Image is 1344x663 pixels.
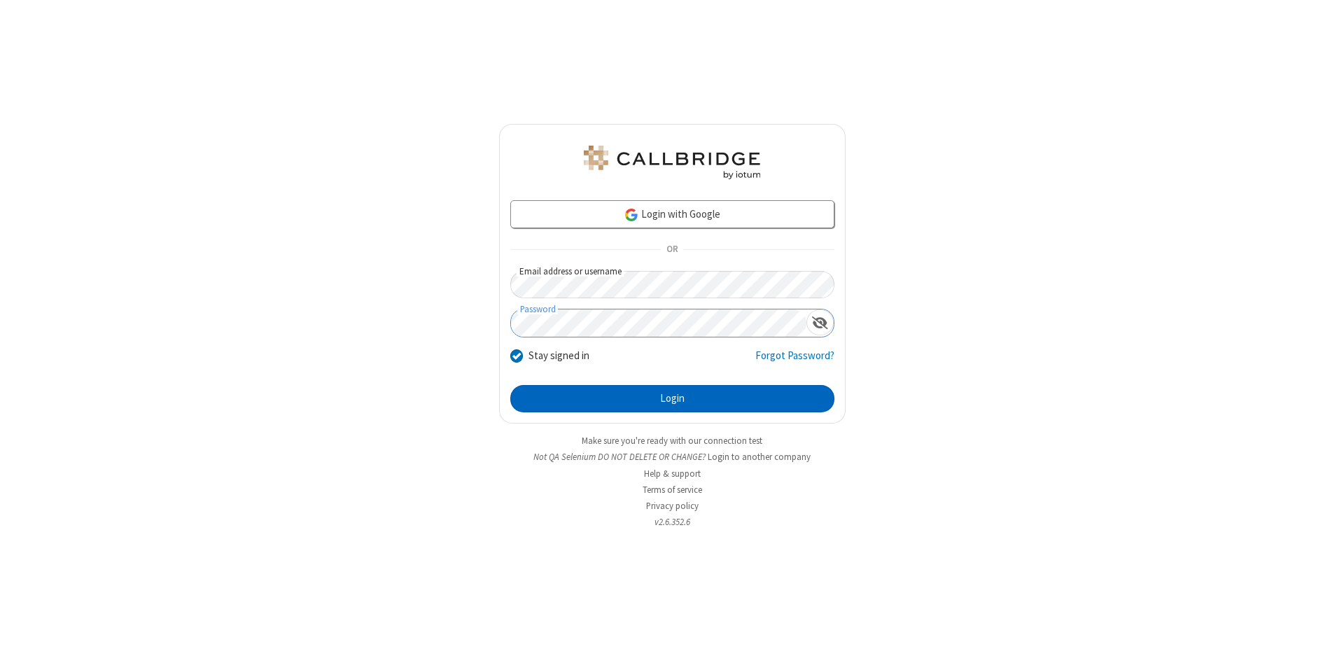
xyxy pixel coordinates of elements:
li: v2.6.352.6 [499,515,846,529]
a: Privacy policy [646,500,699,512]
li: Not QA Selenium DO NOT DELETE OR CHANGE? [499,450,846,463]
a: Login with Google [510,200,834,228]
img: QA Selenium DO NOT DELETE OR CHANGE [581,146,763,179]
a: Help & support [644,468,701,480]
span: OR [661,240,683,260]
button: Login [510,385,834,413]
label: Stay signed in [528,348,589,364]
input: Email address or username [510,271,834,298]
button: Login to another company [708,450,811,463]
a: Terms of service [643,484,702,496]
input: Password [511,309,806,337]
a: Forgot Password? [755,348,834,375]
img: google-icon.png [624,207,639,223]
div: Show password [806,309,834,335]
a: Make sure you're ready with our connection test [582,435,762,447]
